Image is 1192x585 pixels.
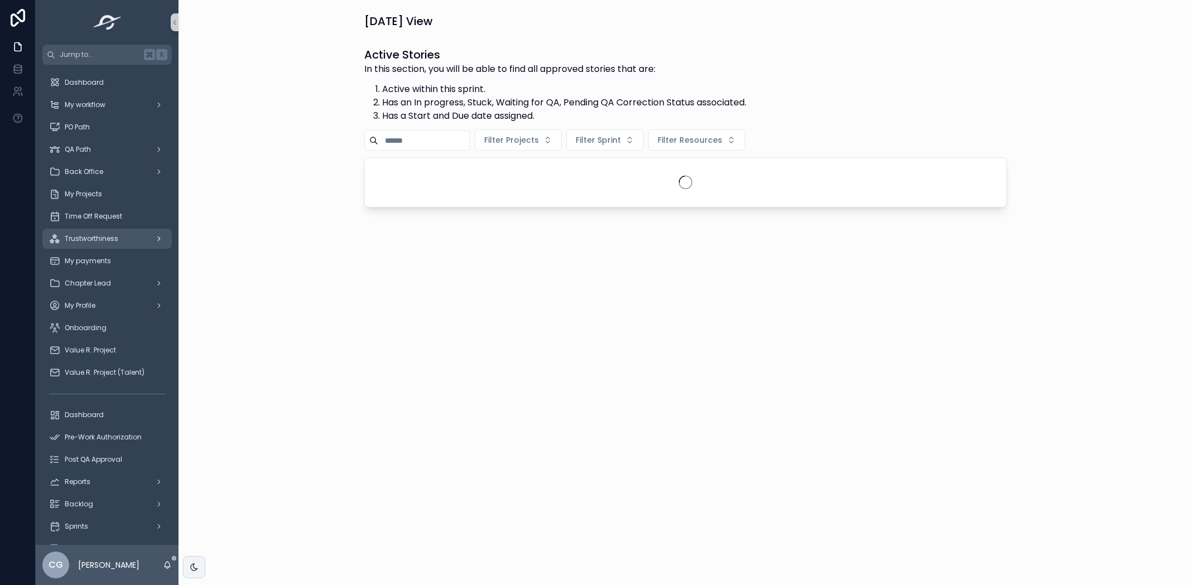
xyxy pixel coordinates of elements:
[42,117,172,137] a: PO Path
[648,129,745,151] button: Select Button
[42,251,172,271] a: My payments
[364,62,746,76] p: In this section, you will be able to find all approved stories that are:
[65,301,95,310] span: My Profile
[42,162,172,182] a: Back Office
[65,167,103,176] span: Back Office
[42,449,172,470] a: Post QA Approval
[42,72,172,93] a: Dashboard
[65,433,142,442] span: Pre-Work Authorization
[42,472,172,492] a: Reports
[65,78,104,87] span: Dashboard
[42,539,172,559] a: QA
[60,50,139,59] span: Jump to...
[42,95,172,115] a: My workflow
[364,47,746,62] h1: Active Stories
[65,145,91,154] span: QA Path
[65,190,102,199] span: My Projects
[42,494,172,514] a: Backlog
[42,139,172,159] a: QA Path
[42,184,172,204] a: My Projects
[65,279,111,288] span: Chapter Lead
[90,13,125,31] img: App logo
[65,410,104,419] span: Dashboard
[382,109,746,123] li: Has a Start and Due date assigned.
[65,257,111,265] span: My payments
[65,544,74,553] span: QA
[42,340,172,360] a: Value R. Project
[42,405,172,425] a: Dashboard
[65,212,122,221] span: Time Off Request
[65,500,93,509] span: Backlog
[484,134,539,146] span: Filter Projects
[42,362,172,383] a: Value R. Project (Talent)
[42,206,172,226] a: Time Off Request
[382,96,746,109] li: Has an In progress, Stuck, Waiting for QA, Pending QA Correction Status associated.
[42,318,172,338] a: Onboarding
[42,273,172,293] a: Chapter Lead
[42,229,172,249] a: Trustworthiness
[576,134,621,146] span: Filter Sprint
[65,455,122,464] span: Post QA Approval
[65,477,90,486] span: Reports
[65,323,107,332] span: Onboarding
[65,100,105,109] span: My workflow
[157,50,166,59] span: K
[364,13,433,29] h1: [DATE] View
[65,123,90,132] span: PO Path
[658,134,722,146] span: Filter Resources
[382,83,746,96] li: Active within this sprint.
[475,129,562,151] button: Select Button
[42,427,172,447] a: Pre-Work Authorization
[42,296,172,316] a: My Profile
[566,129,644,151] button: Select Button
[42,516,172,536] a: Sprints
[65,368,144,377] span: Value R. Project (Talent)
[78,559,139,571] p: [PERSON_NAME]
[65,234,118,243] span: Trustworthiness
[42,45,172,65] button: Jump to...K
[36,65,178,545] div: scrollable content
[65,346,116,355] span: Value R. Project
[49,558,63,572] span: Cg
[65,522,88,531] span: Sprints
